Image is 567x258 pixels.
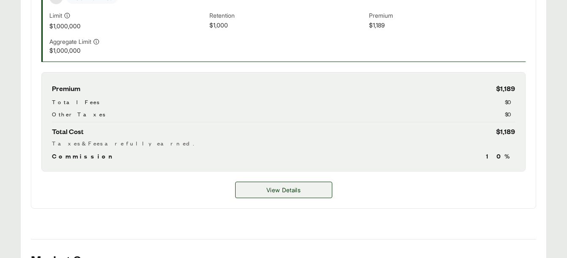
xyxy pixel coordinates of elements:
[496,126,515,137] span: $1,189
[52,151,116,161] span: Commission
[52,83,80,94] span: Premium
[486,151,515,161] span: 10 %
[49,21,206,30] span: $1,000,000
[235,182,332,198] a: Distinguished D&O details
[52,97,99,106] span: Total Fees
[49,11,62,20] span: Limit
[505,110,515,118] span: $0
[209,11,366,21] span: Retention
[496,83,515,94] span: $1,189
[52,110,105,118] span: Other Taxes
[49,46,206,55] span: $1,000,000
[49,37,91,46] span: Aggregate Limit
[369,11,526,21] span: Premium
[209,21,366,30] span: $1,000
[266,185,301,194] span: View Details
[52,139,515,148] div: Taxes & Fees are fully earned.
[369,21,526,30] span: $1,189
[235,182,332,198] button: View Details
[505,97,515,106] span: $0
[52,126,84,137] span: Total Cost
